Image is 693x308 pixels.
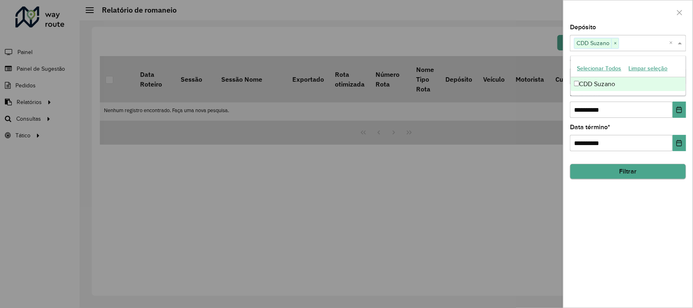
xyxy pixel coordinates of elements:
[611,39,619,48] span: ×
[673,135,686,151] button: Choose Date
[570,122,610,132] label: Data término
[571,77,686,91] div: CDD Suzano
[570,164,686,179] button: Filtrar
[669,38,676,48] span: Clear all
[570,56,687,96] ng-dropdown-panel: Options list
[570,22,596,32] label: Depósito
[574,38,611,48] span: CDD Suzano
[574,62,625,75] button: Selecionar Todos
[673,102,686,118] button: Choose Date
[625,62,671,75] button: Limpar seleção
[570,56,624,65] label: Grupo de Depósito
